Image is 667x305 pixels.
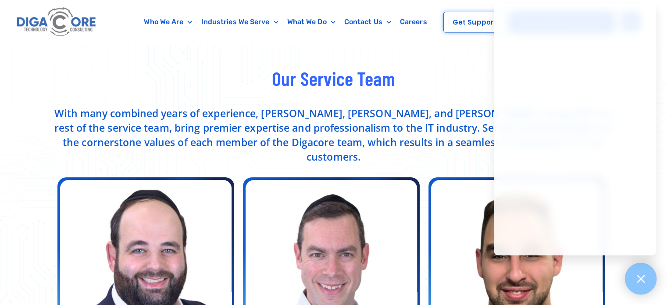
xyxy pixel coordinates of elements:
[494,3,656,255] iframe: Chatgenie Messenger
[197,12,283,32] a: Industries We Serve
[134,12,437,32] nav: Menu
[283,12,340,32] a: What We Do
[396,12,432,32] a: Careers
[272,66,395,90] span: Our Service Team
[139,12,196,32] a: Who We Are
[14,4,99,40] img: Digacore logo 1
[53,106,614,164] p: With many combined years of experience, [PERSON_NAME], [PERSON_NAME], and [PERSON_NAME], along wi...
[453,19,496,25] span: Get Support
[340,12,396,32] a: Contact Us
[443,12,506,32] a: Get Support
